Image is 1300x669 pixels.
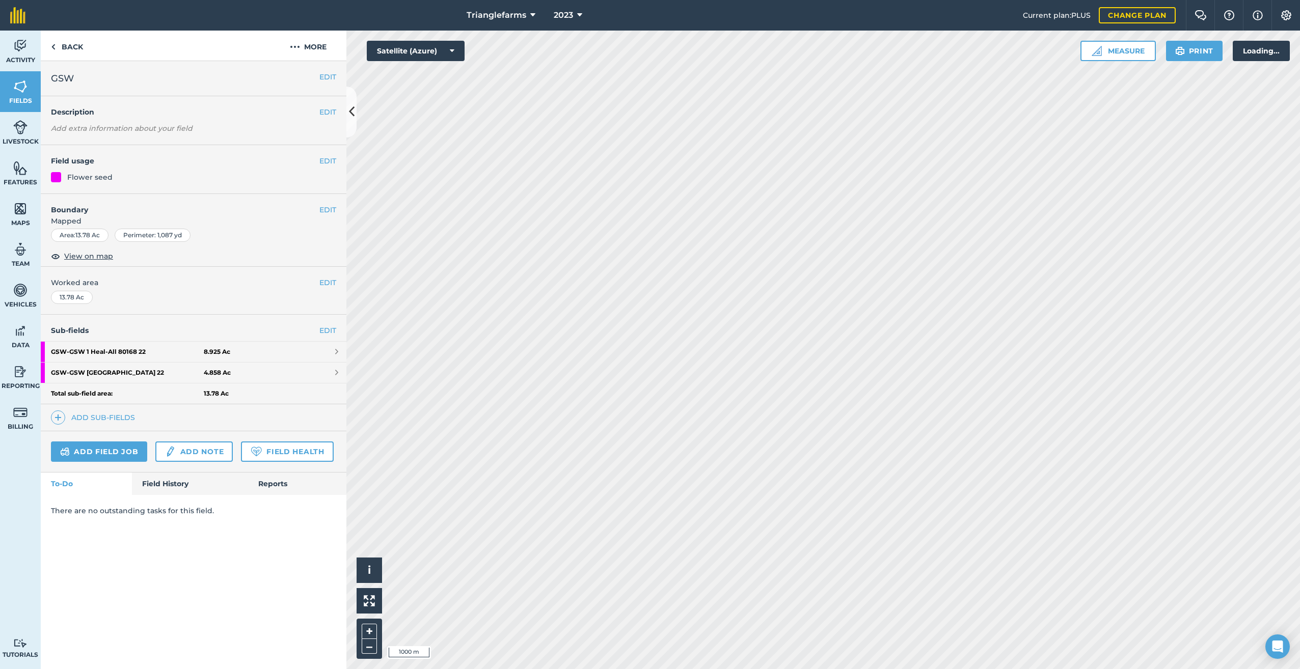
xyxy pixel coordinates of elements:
span: Current plan : PLUS [1023,10,1091,21]
img: svg+xml;base64,PD94bWwgdmVyc2lvbj0iMS4wIiBlbmNvZGluZz0idXRmLTgiPz4KPCEtLSBHZW5lcmF0b3I6IEFkb2JlIE... [13,242,28,257]
img: Ruler icon [1092,46,1102,56]
div: Flower seed [67,172,113,183]
button: Print [1166,41,1223,61]
span: Worked area [51,277,336,288]
a: Add sub-fields [51,410,139,425]
strong: 13.78 Ac [204,389,229,398]
img: svg+xml;base64,PD94bWwgdmVyc2lvbj0iMS4wIiBlbmNvZGluZz0idXRmLTgiPz4KPCEtLSBHZW5lcmF0b3I6IEFkb2JlIE... [13,120,28,135]
img: svg+xml;base64,PHN2ZyB4bWxucz0iaHR0cDovL3d3dy53My5vcmcvMjAwMC9zdmciIHdpZHRoPSIxOSIgaGVpZ2h0PSIyNC... [1175,45,1185,57]
h4: Description [51,106,336,118]
img: Four arrows, one pointing top left, one top right, one bottom right and the last bottom left [364,595,375,606]
strong: Total sub-field area: [51,389,204,398]
img: svg+xml;base64,PD94bWwgdmVyc2lvbj0iMS4wIiBlbmNvZGluZz0idXRmLTgiPz4KPCEtLSBHZW5lcmF0b3I6IEFkb2JlIE... [60,445,70,458]
div: Perimeter : 1,087 yd [115,229,191,242]
img: svg+xml;base64,PHN2ZyB4bWxucz0iaHR0cDovL3d3dy53My5vcmcvMjAwMC9zdmciIHdpZHRoPSIxOCIgaGVpZ2h0PSIyNC... [51,250,60,262]
span: 2023 [554,9,573,21]
img: svg+xml;base64,PHN2ZyB4bWxucz0iaHR0cDovL3d3dy53My5vcmcvMjAwMC9zdmciIHdpZHRoPSI5IiBoZWlnaHQ9IjI0Ii... [51,41,56,53]
img: svg+xml;base64,PD94bWwgdmVyc2lvbj0iMS4wIiBlbmNvZGluZz0idXRmLTgiPz4KPCEtLSBHZW5lcmF0b3I6IEFkb2JlIE... [165,445,176,458]
strong: 8.925 Ac [204,348,230,356]
div: 13.78 Ac [51,291,93,304]
button: EDIT [319,71,336,82]
img: svg+xml;base64,PHN2ZyB4bWxucz0iaHR0cDovL3d3dy53My5vcmcvMjAwMC9zdmciIHdpZHRoPSI1NiIgaGVpZ2h0PSI2MC... [13,160,28,176]
button: Measure [1080,41,1156,61]
a: Add field job [51,441,147,462]
span: Mapped [41,215,346,227]
a: GSW-GSW 1 Heal-All 80168 228.925 Ac [41,342,346,362]
span: View on map [64,250,113,262]
a: Reports [248,472,346,495]
a: GSW-GSW [GEOGRAPHIC_DATA] 224.858 Ac [41,363,346,383]
div: Loading... [1233,41,1290,61]
strong: GSW - GSW 1 Heal-All 80168 22 [51,342,204,362]
button: Satellite (Azure) [367,41,465,61]
p: There are no outstanding tasks for this field. [51,505,336,516]
a: Change plan [1099,7,1176,23]
h4: Boundary [41,194,319,215]
a: EDIT [319,325,336,336]
img: A cog icon [1280,10,1292,20]
span: GSW [51,71,74,86]
button: EDIT [319,155,336,166]
div: Area : 13.78 Ac [51,229,109,242]
h4: Field usage [51,155,319,166]
img: svg+xml;base64,PD94bWwgdmVyc2lvbj0iMS4wIiBlbmNvZGluZz0idXRmLTgiPz4KPCEtLSBHZW5lcmF0b3I6IEFkb2JlIE... [13,405,28,420]
strong: GSW - GSW [GEOGRAPHIC_DATA] 22 [51,363,204,383]
img: fieldmargin Logo [10,7,25,23]
em: Add extra information about your field [51,124,193,133]
img: svg+xml;base64,PHN2ZyB4bWxucz0iaHR0cDovL3d3dy53My5vcmcvMjAwMC9zdmciIHdpZHRoPSI1NiIgaGVpZ2h0PSI2MC... [13,201,28,216]
button: More [270,31,346,61]
img: svg+xml;base64,PHN2ZyB4bWxucz0iaHR0cDovL3d3dy53My5vcmcvMjAwMC9zdmciIHdpZHRoPSI1NiIgaGVpZ2h0PSI2MC... [13,79,28,94]
button: EDIT [319,277,336,288]
a: Back [41,31,93,61]
img: svg+xml;base64,PD94bWwgdmVyc2lvbj0iMS4wIiBlbmNvZGluZz0idXRmLTgiPz4KPCEtLSBHZW5lcmF0b3I6IEFkb2JlIE... [13,638,28,648]
h4: Sub-fields [41,325,346,336]
a: Field History [132,472,248,495]
button: EDIT [319,106,336,118]
button: View on map [51,250,113,262]
img: svg+xml;base64,PHN2ZyB4bWxucz0iaHR0cDovL3d3dy53My5vcmcvMjAwMC9zdmciIHdpZHRoPSIxNCIgaGVpZ2h0PSIyNC... [55,411,62,424]
span: Trianglefarms [467,9,526,21]
div: Open Intercom Messenger [1265,634,1290,659]
button: EDIT [319,204,336,215]
img: svg+xml;base64,PHN2ZyB4bWxucz0iaHR0cDovL3d3dy53My5vcmcvMjAwMC9zdmciIHdpZHRoPSIyMCIgaGVpZ2h0PSIyNC... [290,41,300,53]
img: svg+xml;base64,PHN2ZyB4bWxucz0iaHR0cDovL3d3dy53My5vcmcvMjAwMC9zdmciIHdpZHRoPSIxNyIgaGVpZ2h0PSIxNy... [1253,9,1263,21]
img: svg+xml;base64,PD94bWwgdmVyc2lvbj0iMS4wIiBlbmNvZGluZz0idXRmLTgiPz4KPCEtLSBHZW5lcmF0b3I6IEFkb2JlIE... [13,283,28,298]
button: + [362,624,377,639]
a: Field Health [241,441,333,462]
img: svg+xml;base64,PD94bWwgdmVyc2lvbj0iMS4wIiBlbmNvZGluZz0idXRmLTgiPz4KPCEtLSBHZW5lcmF0b3I6IEFkb2JlIE... [13,364,28,379]
img: Two speech bubbles overlapping with the left bubble in the forefront [1195,10,1207,20]
img: svg+xml;base64,PD94bWwgdmVyc2lvbj0iMS4wIiBlbmNvZGluZz0idXRmLTgiPz4KPCEtLSBHZW5lcmF0b3I6IEFkb2JlIE... [13,38,28,53]
img: A question mark icon [1223,10,1235,20]
img: svg+xml;base64,PD94bWwgdmVyc2lvbj0iMS4wIiBlbmNvZGluZz0idXRmLTgiPz4KPCEtLSBHZW5lcmF0b3I6IEFkb2JlIE... [13,323,28,339]
a: To-Do [41,472,132,495]
button: – [362,639,377,654]
button: i [357,557,382,583]
a: Add note [155,441,233,462]
strong: 4.858 Ac [204,369,231,377]
span: i [368,564,371,576]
